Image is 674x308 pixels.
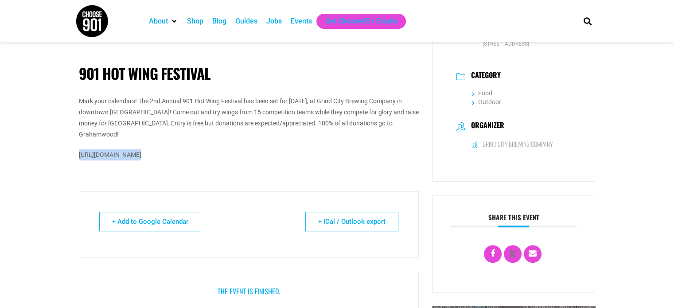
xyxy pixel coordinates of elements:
[450,213,577,227] h3: Share this event
[467,121,504,132] h3: Organizer
[79,65,419,82] h1: 901 Hot Wing Festival
[266,16,282,27] a: Jobs
[484,245,502,263] a: Share on Facebook
[305,212,398,231] a: + iCal / Outlook export
[580,14,595,28] div: Search
[325,16,397,27] a: Get Choose901 Emails
[524,245,542,263] a: Email
[472,90,492,97] a: Food
[149,16,168,27] a: About
[472,40,571,48] span: [STREET_ADDRESS]
[99,212,201,231] a: + Add to Google Calendar
[235,16,257,27] a: Guides
[291,16,312,27] a: Events
[79,149,419,160] p: [URL][DOMAIN_NAME]
[93,287,405,296] h3: The event is finished.
[467,71,501,82] h3: Category
[144,14,568,29] nav: Main nav
[144,14,183,29] div: About
[187,16,203,27] a: Shop
[504,245,522,263] a: X Social Network
[483,140,553,148] h6: Grind City Brewing Company
[472,98,501,105] a: Outdoor
[212,16,226,27] a: Blog
[79,96,419,140] p: Mark your calendars! The 2nd Annual 901 Hot Wing Festival has been set for [DATE], at Grind City ...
